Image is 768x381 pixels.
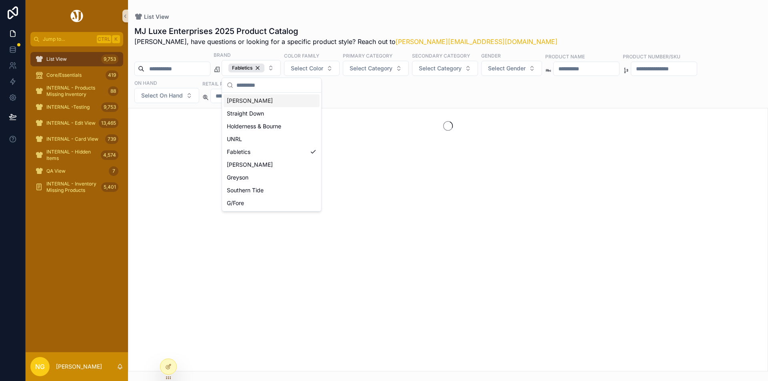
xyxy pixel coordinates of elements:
a: List View9,753 [30,52,123,66]
span: QA View [46,168,66,174]
span: INTERNAL -Testing [46,104,90,110]
label: Product Number/SKU [623,53,680,60]
img: App logo [69,10,84,22]
div: [PERSON_NAME] [224,158,320,171]
a: Core/Essentials419 [30,68,123,82]
div: 739 [105,134,118,144]
button: Select Button [134,88,199,103]
label: Brand [214,51,231,58]
div: 5,401 [101,182,118,192]
div: G/Fore [224,197,320,209]
div: 7 [109,166,118,176]
span: Select Category [350,64,392,72]
div: [PERSON_NAME] [224,94,320,107]
a: [PERSON_NAME][EMAIL_ADDRESS][DOMAIN_NAME] [396,38,558,46]
div: 419 [106,70,118,80]
div: Greyson [224,171,320,184]
div: Holderness & Bourne [224,120,320,133]
div: Straight Down [224,107,320,120]
span: INTERNAL - Products Missing Inventory [46,85,105,98]
p: [PERSON_NAME] [56,363,102,371]
div: 13,465 [99,118,118,128]
span: Jump to... [43,36,94,42]
div: 4,574 [101,150,118,160]
span: Select Gender [488,64,526,72]
span: Core/Essentials [46,72,82,78]
span: Select On Hand [141,92,183,100]
div: Fabletics [228,64,264,72]
div: scrollable content [26,46,128,205]
span: Select Category [419,64,462,72]
span: K [113,36,119,42]
span: INTERNAL - Hidden Items [46,149,98,162]
button: Unselect FABLETICS [228,64,264,72]
span: INTERNAL - Card View [46,136,98,142]
a: QA View7 [30,164,123,178]
h1: MJ Luxe Enterprises 2025 Product Catalog [134,26,558,37]
label: Primary Category [343,52,392,59]
div: Southern Tide [224,184,320,197]
div: UNRL [224,133,320,146]
div: Fabletics [224,146,320,158]
label: Retail Price [202,80,234,87]
button: Select Button [412,61,478,76]
a: INTERNAL - Card View739 [30,132,123,146]
span: NG [35,362,45,371]
a: INTERNAL - Inventory Missing Products5,401 [30,180,123,194]
span: List View [144,13,169,21]
button: Select Button [343,61,409,76]
label: Secondary Category [412,52,470,59]
a: INTERNAL -Testing9,753 [30,100,123,114]
label: Gender [481,52,501,59]
span: INTERNAL - Edit View [46,120,96,126]
a: INTERNAL - Products Missing Inventory88 [30,84,123,98]
span: [PERSON_NAME], have questions or looking for a specific product style? Reach out to [134,37,558,46]
span: INTERNAL - Inventory Missing Products [46,181,98,193]
button: Select Button [284,61,340,76]
label: On Hand [134,79,157,86]
div: 9,753 [101,54,118,64]
button: Select Button [222,60,281,76]
div: 88 [108,86,118,96]
span: List View [46,56,67,62]
button: Select Button [481,61,542,76]
label: Product Name [545,53,585,60]
div: Suggestions [222,93,321,211]
span: Select Color [291,64,323,72]
a: INTERNAL - Edit View13,465 [30,116,123,130]
button: Jump to...CtrlK [30,32,123,46]
span: Ctrl [97,35,111,43]
div: 9,753 [101,102,118,112]
label: Color Family [284,52,319,59]
a: List View [134,13,169,21]
a: INTERNAL - Hidden Items4,574 [30,148,123,162]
